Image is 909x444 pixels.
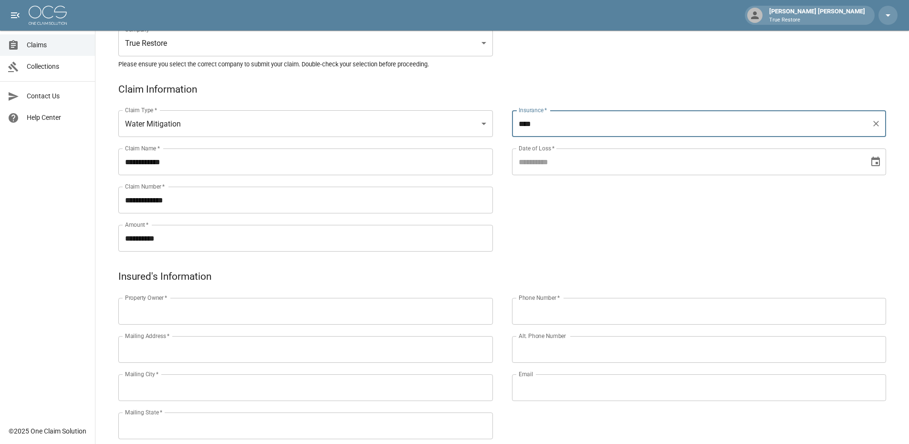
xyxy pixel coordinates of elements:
[765,7,869,24] div: [PERSON_NAME] [PERSON_NAME]
[27,113,87,123] span: Help Center
[869,117,883,130] button: Clear
[125,106,157,114] label: Claim Type
[519,332,566,340] label: Alt. Phone Number
[27,91,87,101] span: Contact Us
[9,426,86,436] div: © 2025 One Claim Solution
[519,106,547,114] label: Insurance
[27,62,87,72] span: Collections
[519,144,554,152] label: Date of Loss
[519,294,560,302] label: Phone Number
[118,110,493,137] div: Water Mitigation
[125,144,160,152] label: Claim Name
[125,221,149,229] label: Amount
[125,408,162,416] label: Mailing State
[125,182,165,190] label: Claim Number
[6,6,25,25] button: open drawer
[118,60,886,68] h5: Please ensure you select the correct company to submit your claim. Double-check your selection be...
[769,16,865,24] p: True Restore
[118,30,493,56] div: True Restore
[125,370,159,378] label: Mailing City
[125,332,169,340] label: Mailing Address
[866,152,885,171] button: Choose date
[27,40,87,50] span: Claims
[29,6,67,25] img: ocs-logo-white-transparent.png
[125,294,167,302] label: Property Owner
[519,370,533,378] label: Email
